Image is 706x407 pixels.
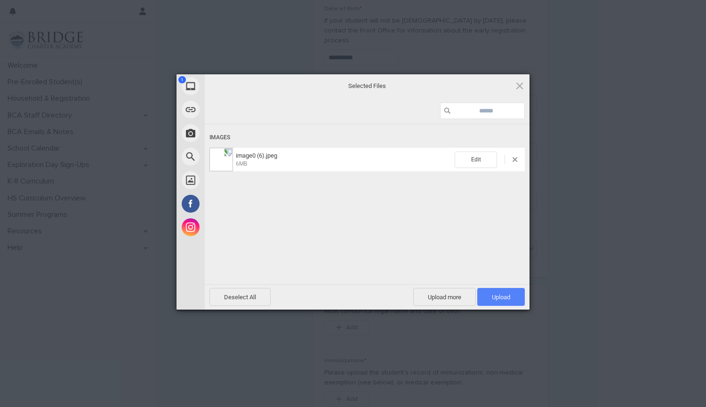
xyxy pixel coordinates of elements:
[176,145,289,168] div: Web Search
[273,81,461,90] span: Selected Files
[176,74,289,98] div: My Device
[477,288,525,306] span: Upload
[492,294,510,301] span: Upload
[176,215,289,239] div: Instagram
[233,152,455,168] span: image0 (6).jpeg
[176,121,289,145] div: Take Photo
[209,129,525,146] div: Images
[236,160,247,167] span: 6MB
[209,148,233,171] img: 8b82f763-41e5-4f9b-82a4-bdf76078f142
[209,288,271,306] span: Deselect All
[176,192,289,215] div: Facebook
[176,168,289,192] div: Unsplash
[455,152,497,168] span: Edit
[178,76,186,83] span: 1
[413,288,476,306] span: Upload more
[236,152,277,159] span: image0 (6).jpeg
[514,80,525,91] span: Click here or hit ESC to close picker
[176,98,289,121] div: Link (URL)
